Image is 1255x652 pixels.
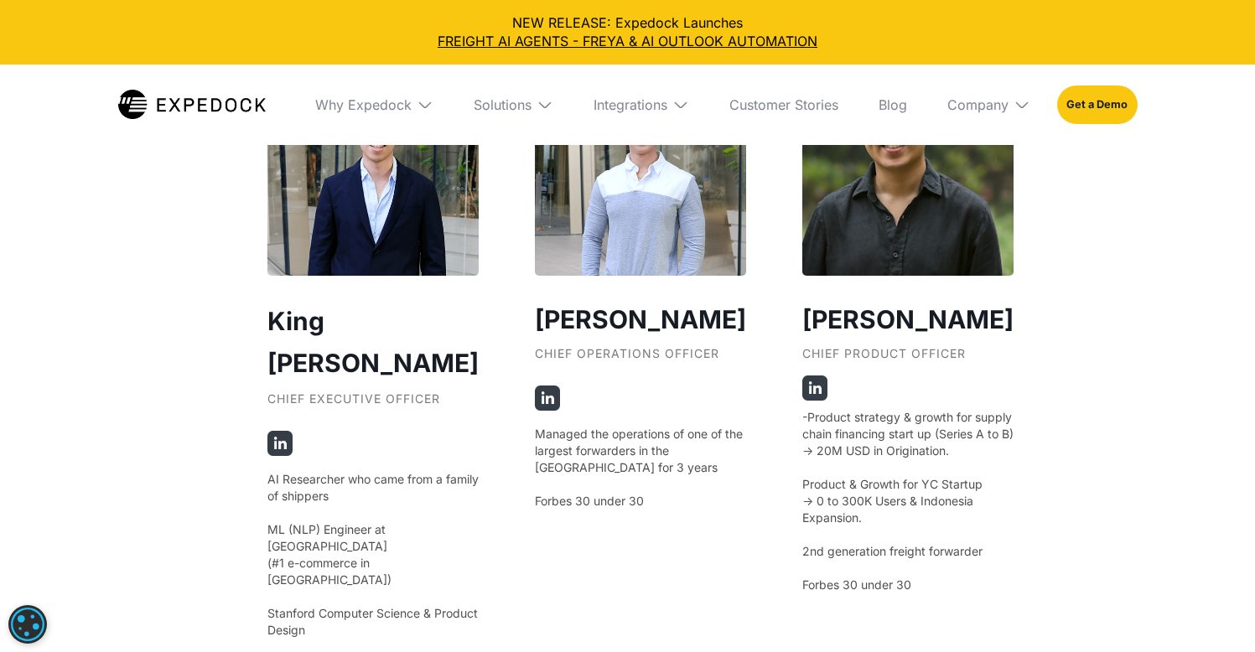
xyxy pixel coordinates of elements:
a: FREIGHT AI AGENTS - FREYA & AI OUTLOOK AUTOMATION [13,32,1242,50]
img: CEO King Alandy Dy [267,65,479,276]
div: Chief Product Officer [802,347,1014,375]
div: Solutions [474,96,532,113]
div: Integrations [580,65,703,145]
a: Blog [865,65,921,145]
div: Solutions [460,65,567,145]
div: Why Expedock [315,96,412,113]
div: Company [947,96,1009,113]
img: COO Jeff Tan [535,65,746,276]
div: Why Expedock [302,65,447,145]
h3: [PERSON_NAME] [802,300,1014,339]
div: Chief Executive Officer [267,392,479,421]
div: NEW RELEASE: Expedock Launches [13,13,1242,51]
iframe: Chat Widget [967,471,1255,652]
h2: King [PERSON_NAME] [267,300,479,384]
h3: [PERSON_NAME] [535,300,746,339]
img: Jig Young, co-founder and chief product officer at Expedock.com [802,65,1014,276]
div: Company [934,65,1044,145]
div: Integrations [594,96,667,113]
p: -Product strategy & growth for supply chain financing start up (Series A to B) -> 20M USD in Orig... [802,409,1014,593]
p: Managed the operations of one of the largest forwarders in the [GEOGRAPHIC_DATA] for 3 years Forb... [535,426,746,510]
a: Customer Stories [716,65,852,145]
a: Get a Demo [1057,85,1137,124]
div: Chief Operations Officer [535,347,746,375]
